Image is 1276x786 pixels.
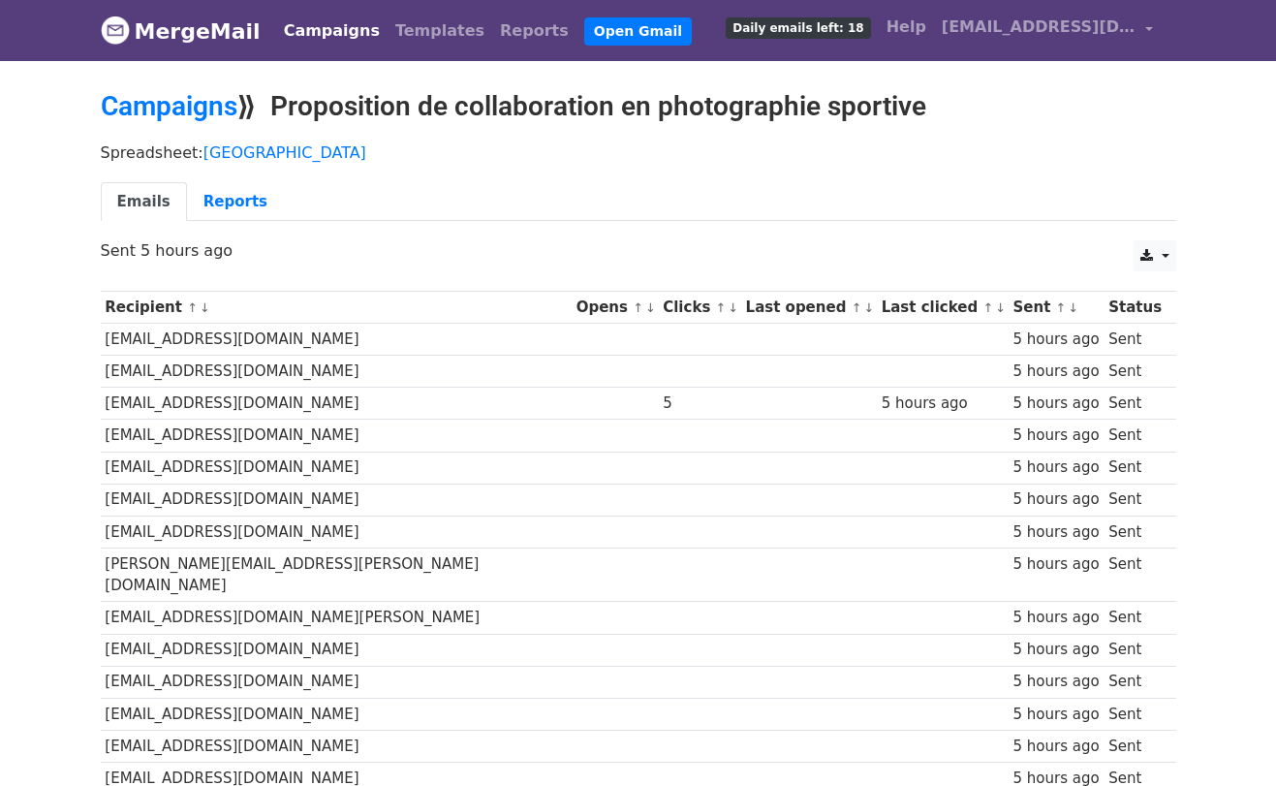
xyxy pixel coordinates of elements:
div: 5 hours ago [1012,671,1099,693]
a: ↑ [633,300,643,315]
div: 5 hours ago [1012,607,1099,629]
th: Status [1104,292,1166,324]
a: Campaigns [276,12,388,50]
a: ↑ [982,300,993,315]
a: ↑ [1056,300,1067,315]
img: MergeMail logo [101,16,130,45]
td: [EMAIL_ADDRESS][DOMAIN_NAME] [101,730,572,762]
a: Open Gmail [584,17,692,46]
td: Sent [1104,730,1166,762]
iframe: Chat Widget [1179,693,1276,786]
a: MergeMail [101,11,261,51]
td: [EMAIL_ADDRESS][DOMAIN_NAME] [101,420,572,452]
td: Sent [1104,698,1166,730]
th: Last clicked [877,292,1009,324]
div: 5 hours ago [882,393,1004,415]
td: [EMAIL_ADDRESS][DOMAIN_NAME] [101,634,572,666]
div: 5 hours ago [1012,488,1099,511]
div: 5 hours ago [1012,553,1099,576]
a: ↓ [728,300,738,315]
div: 5 hours ago [1012,639,1099,661]
td: [EMAIL_ADDRESS][DOMAIN_NAME] [101,484,572,516]
a: ↓ [1068,300,1078,315]
td: [PERSON_NAME][EMAIL_ADDRESS][PERSON_NAME][DOMAIN_NAME] [101,548,572,602]
a: Emails [101,182,187,222]
td: Sent [1104,548,1166,602]
td: [EMAIL_ADDRESS][DOMAIN_NAME] [101,666,572,698]
h2: ⟫ Proposition de collaboration en photographie sportive [101,90,1176,123]
a: Campaigns [101,90,237,122]
a: ↑ [852,300,862,315]
td: Sent [1104,484,1166,516]
p: Spreadsheet: [101,142,1176,163]
td: Sent [1104,634,1166,666]
div: 5 hours ago [1012,736,1099,758]
th: Opens [572,292,659,324]
span: Daily emails left: 18 [726,17,870,39]
td: Sent [1104,324,1166,356]
td: Sent [1104,516,1166,548]
a: ↑ [187,300,198,315]
th: Recipient [101,292,572,324]
td: Sent [1104,666,1166,698]
td: Sent [1104,452,1166,484]
a: Daily emails left: 18 [718,8,878,47]
td: Sent [1104,388,1166,420]
p: Sent 5 hours ago [101,240,1176,261]
td: Sent [1104,356,1166,388]
a: Reports [187,182,284,222]
a: Reports [492,12,576,50]
td: [EMAIL_ADDRESS][DOMAIN_NAME] [101,516,572,548]
div: 5 hours ago [1012,393,1099,415]
a: ↓ [863,300,874,315]
a: ↓ [645,300,656,315]
a: ↓ [995,300,1006,315]
th: Sent [1009,292,1105,324]
td: [EMAIL_ADDRESS][DOMAIN_NAME] [101,356,572,388]
div: 5 hours ago [1012,521,1099,544]
td: [EMAIL_ADDRESS][DOMAIN_NAME] [101,452,572,484]
td: Sent [1104,420,1166,452]
div: 5 hours ago [1012,704,1099,726]
div: 5 hours ago [1012,424,1099,447]
td: [EMAIL_ADDRESS][DOMAIN_NAME] [101,698,572,730]
td: [EMAIL_ADDRESS][DOMAIN_NAME][PERSON_NAME] [101,602,572,634]
div: 5 hours ago [1012,361,1099,383]
div: 5 hours ago [1012,456,1099,479]
th: Last opened [741,292,877,324]
a: Templates [388,12,492,50]
th: Clicks [658,292,740,324]
a: ↑ [716,300,727,315]
div: 5 hours ago [1012,329,1099,351]
a: [EMAIL_ADDRESS][DOMAIN_NAME] [934,8,1161,53]
a: ↓ [200,300,210,315]
a: [GEOGRAPHIC_DATA] [203,143,366,162]
td: [EMAIL_ADDRESS][DOMAIN_NAME] [101,324,572,356]
td: [EMAIL_ADDRESS][DOMAIN_NAME] [101,388,572,420]
td: Sent [1104,602,1166,634]
span: [EMAIL_ADDRESS][DOMAIN_NAME] [942,16,1136,39]
div: 5 [663,393,736,415]
a: Help [879,8,934,47]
